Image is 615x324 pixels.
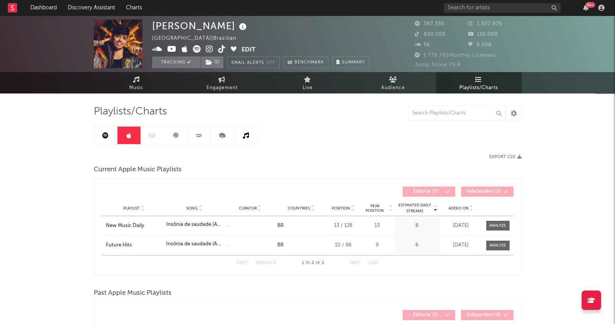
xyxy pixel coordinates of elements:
[332,56,369,68] button: Summary
[332,206,350,211] span: Position
[408,189,443,194] span: Editorial ( 0 )
[94,107,167,116] span: Playlists/Charts
[466,189,502,194] span: Independent ( 2 )
[403,310,455,320] button: Editorial(0)
[442,222,480,230] div: [DATE]
[397,241,438,249] div: 6
[166,240,223,248] div: Insônia de saudade (Ao Vivo)
[468,21,502,26] span: 1.307.975
[442,241,480,249] div: [DATE]
[489,155,522,159] button: Export CSV
[227,56,280,68] button: Email AlertsOff
[292,259,335,268] div: 1 2 2
[415,62,461,67] span: Jump Score: 79.4
[444,3,561,13] input: Search for artists
[237,261,248,265] button: First
[239,206,257,211] span: Curator
[166,221,223,229] div: Insônia de saudade (Ao Vivo)
[583,5,589,11] button: 99+
[585,2,595,8] div: 99 +
[397,222,438,230] div: 8
[179,72,265,93] a: Engagement
[123,206,140,211] span: Playlist
[369,261,379,265] button: Last
[305,261,310,265] span: to
[201,56,223,68] button: (1)
[415,21,444,26] span: 387.335
[129,83,144,93] span: Music
[186,206,198,211] span: Song
[265,72,350,93] a: Live
[459,83,498,93] span: Playlists/Charts
[242,45,256,55] button: Edit
[381,83,405,93] span: Audience
[468,42,492,48] span: 9.508
[329,241,358,249] div: 10 / 96
[94,165,182,174] span: Current Apple Music Playlists
[277,223,284,228] a: BR
[284,56,328,68] a: Benchmark
[106,241,162,249] a: Future Hits
[362,204,388,213] span: Peak Position
[303,83,313,93] span: Live
[106,222,162,230] a: New Music Daily
[449,206,469,211] span: Added On
[415,53,496,58] span: 1.779.795 Monthly Listeners
[415,42,430,48] span: 56
[201,56,224,68] span: ( 1 )
[350,261,361,265] button: Next
[415,32,446,37] span: 830.000
[152,19,249,32] div: [PERSON_NAME]
[362,222,393,230] div: 13
[403,187,455,197] button: Editorial(0)
[288,206,310,211] span: Countries
[94,289,172,298] span: Past Apple Music Playlists
[436,72,522,93] a: Playlists/Charts
[277,243,284,248] a: BR
[461,310,513,320] button: Independent(6)
[315,261,320,265] span: of
[397,202,433,214] span: Estimated Daily Streams
[350,72,436,93] a: Audience
[152,34,245,43] div: [GEOGRAPHIC_DATA] | Brazilian
[362,241,393,249] div: 9
[152,56,201,68] button: Tracking
[461,187,513,197] button: Independent(2)
[329,222,358,230] div: 13 / 128
[266,61,275,65] em: Off
[408,106,505,121] input: Search Playlists/Charts
[94,72,179,93] a: Music
[342,60,365,65] span: Summary
[468,32,498,37] span: 155.000
[207,83,238,93] span: Engagement
[256,261,276,265] button: Previous
[466,313,502,317] span: Independent ( 6 )
[408,313,443,317] span: Editorial ( 0 )
[294,58,324,67] span: Benchmark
